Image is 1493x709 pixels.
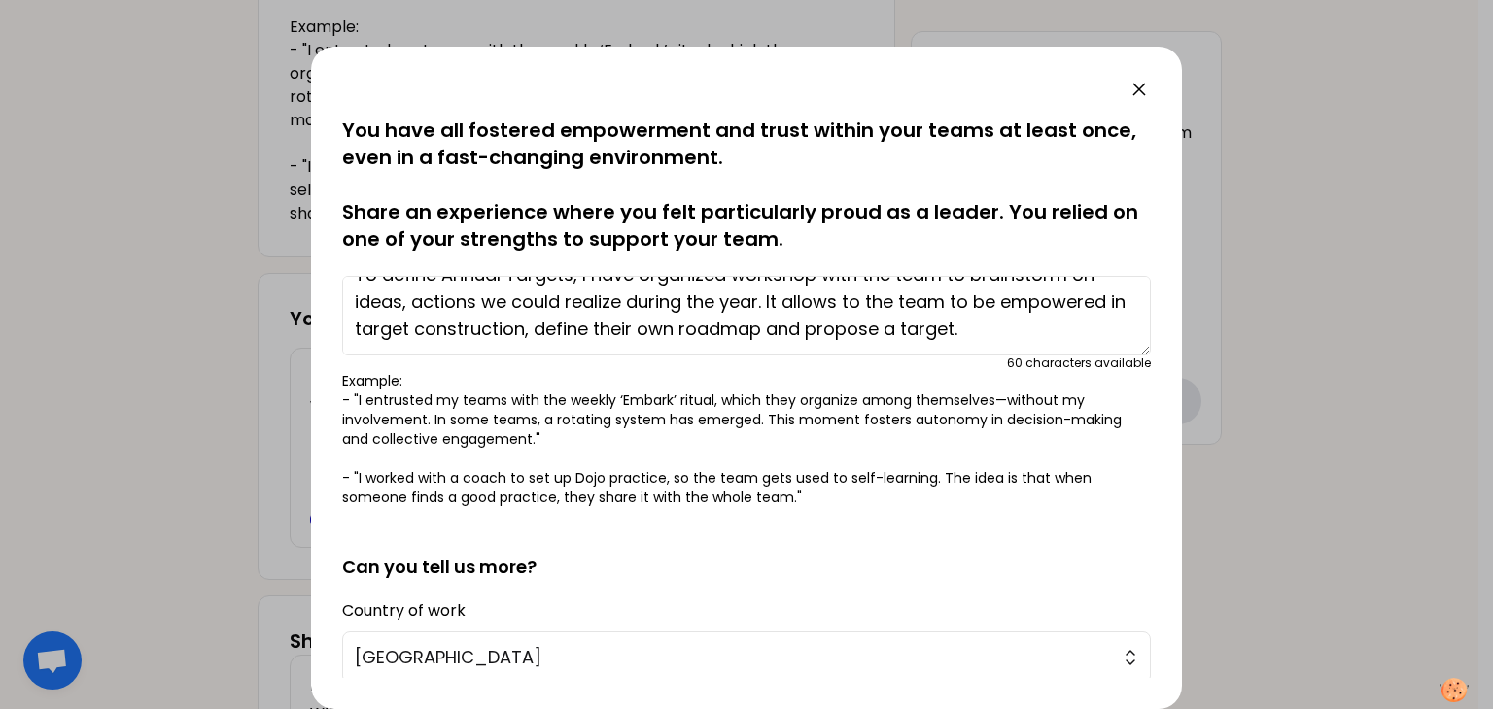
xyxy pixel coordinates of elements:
p: You have all fostered empowerment and trust within your teams at least once, even in a fast-chang... [342,117,1151,253]
textarea: To define Annual Targets, I have organized workshop with the team to brainstorm on ideas, actions... [342,276,1151,355]
span: [GEOGRAPHIC_DATA] [355,644,1111,671]
h2: Can you tell us more? [342,523,1151,581]
label: Country of work [342,599,466,622]
button: [GEOGRAPHIC_DATA] [342,631,1151,684]
div: 60 characters available [1007,355,1151,371]
p: Example: - "I entrusted my teams with the weekly ‘Embark’ ritual, which they organize among thems... [342,371,1151,507]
